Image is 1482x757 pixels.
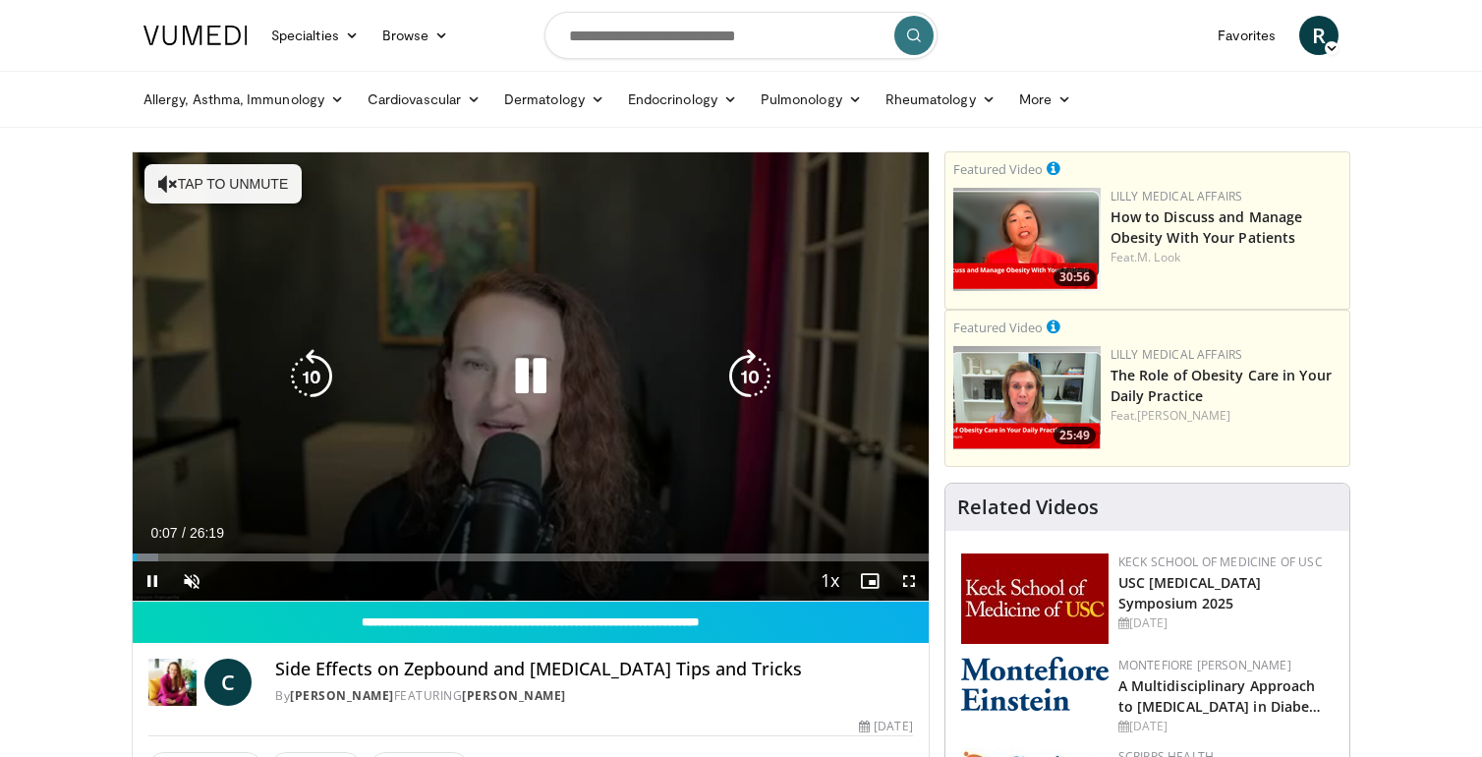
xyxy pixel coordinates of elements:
div: [DATE] [1118,718,1334,735]
div: [DATE] [1118,614,1334,632]
span: 30:56 [1054,268,1096,286]
img: VuMedi Logo [143,26,248,45]
a: [PERSON_NAME] [462,687,566,704]
button: Pause [133,561,172,601]
a: Browse [370,16,461,55]
input: Search topics, interventions [544,12,938,59]
button: Tap to unmute [144,164,302,204]
img: Dr. Carolynn Francavilla [148,659,197,706]
a: Rheumatology [874,80,1007,119]
a: Dermatology [492,80,616,119]
a: Allergy, Asthma, Immunology [132,80,356,119]
small: Featured Video [953,319,1043,336]
a: R [1299,16,1339,55]
a: Lilly Medical Affairs [1111,346,1243,363]
a: 30:56 [953,188,1101,291]
img: c98a6a29-1ea0-4bd5-8cf5-4d1e188984a7.png.150x105_q85_crop-smart_upscale.png [953,188,1101,291]
button: Playback Rate [811,561,850,601]
div: By FEATURING [275,687,912,705]
a: [PERSON_NAME] [290,687,394,704]
a: Cardiovascular [356,80,492,119]
a: [PERSON_NAME] [1137,407,1230,424]
a: Montefiore [PERSON_NAME] [1118,657,1291,673]
a: M. Look [1137,249,1180,265]
a: Favorites [1206,16,1287,55]
h4: Related Videos [957,495,1099,519]
img: b0142b4c-93a1-4b58-8f91-5265c282693c.png.150x105_q85_autocrop_double_scale_upscale_version-0.2.png [961,657,1109,711]
a: Endocrinology [616,80,749,119]
button: Fullscreen [889,561,929,601]
img: e1208b6b-349f-4914-9dd7-f97803bdbf1d.png.150x105_q85_crop-smart_upscale.png [953,346,1101,449]
a: USC [MEDICAL_DATA] Symposium 2025 [1118,573,1262,612]
video-js: Video Player [133,152,929,602]
a: A Multidisciplinary Approach to [MEDICAL_DATA] in Diabe… [1118,676,1322,716]
a: How to Discuss and Manage Obesity With Your Patients [1111,207,1303,247]
button: Enable picture-in-picture mode [850,561,889,601]
span: / [182,525,186,541]
small: Featured Video [953,160,1043,178]
div: Feat. [1111,407,1341,425]
div: Feat. [1111,249,1341,266]
a: Keck School of Medicine of USC [1118,553,1323,570]
a: More [1007,80,1083,119]
a: 25:49 [953,346,1101,449]
span: 26:19 [190,525,224,541]
a: The Role of Obesity Care in Your Daily Practice [1111,366,1332,405]
span: 0:07 [150,525,177,541]
img: 7b941f1f-d101-407a-8bfa-07bd47db01ba.png.150x105_q85_autocrop_double_scale_upscale_version-0.2.jpg [961,553,1109,644]
a: Pulmonology [749,80,874,119]
button: Unmute [172,561,211,601]
a: C [204,659,252,706]
span: 25:49 [1054,427,1096,444]
h4: Side Effects on Zepbound and [MEDICAL_DATA] Tips and Tricks [275,659,912,680]
div: [DATE] [859,718,912,735]
a: Specialties [259,16,370,55]
div: Progress Bar [133,553,929,561]
a: Lilly Medical Affairs [1111,188,1243,204]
